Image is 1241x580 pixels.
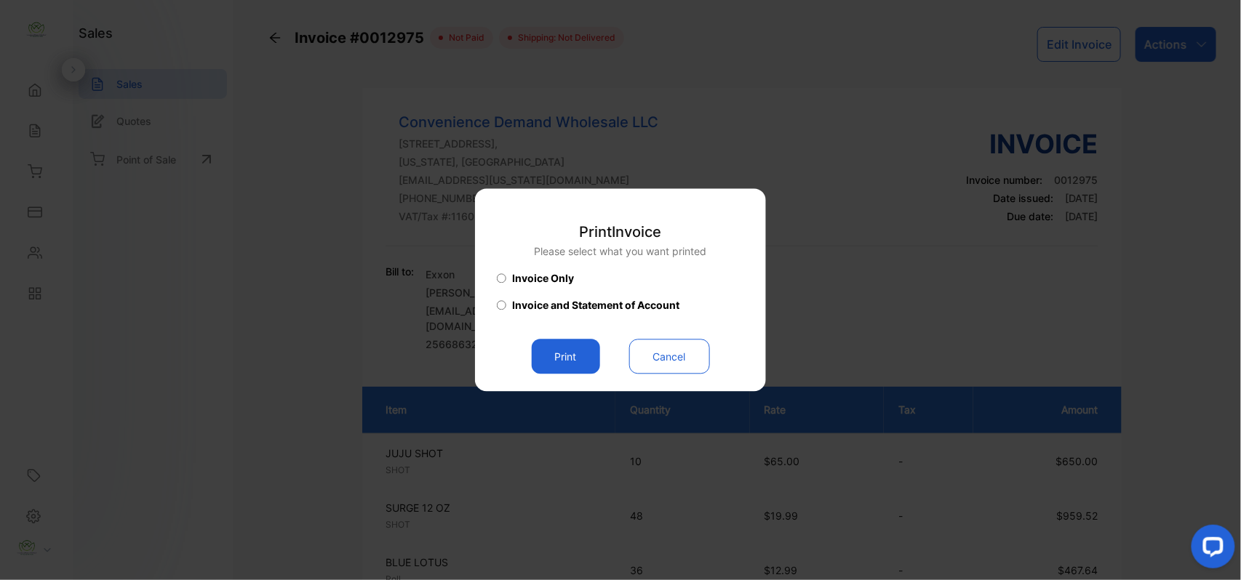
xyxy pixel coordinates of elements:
[512,298,679,313] span: Invoice and Statement of Account
[535,222,707,243] p: Print Invoice
[535,244,707,259] p: Please select what you want printed
[532,339,600,374] button: Print
[512,271,574,286] span: Invoice Only
[629,339,710,374] button: Cancel
[1180,519,1241,580] iframe: LiveChat chat widget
